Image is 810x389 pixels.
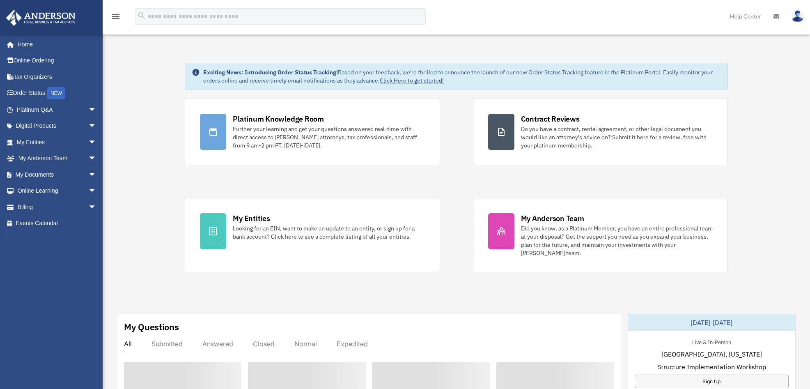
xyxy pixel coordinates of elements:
[4,10,78,26] img: Anderson Advisors Platinum Portal
[521,125,713,150] div: Do you have a contract, rental agreement, or other legal document you would like an attorney's ad...
[6,101,109,118] a: Platinum Q&Aarrow_drop_down
[233,114,324,124] div: Platinum Knowledge Room
[657,362,766,372] span: Structure Implementation Workshop
[233,213,270,223] div: My Entities
[6,183,109,199] a: Online Learningarrow_drop_down
[185,99,440,165] a: Platinum Knowledge Room Further your learning and get your questions answered real-time with dire...
[202,340,233,348] div: Answered
[88,134,105,151] span: arrow_drop_down
[521,213,584,223] div: My Anderson Team
[473,99,728,165] a: Contract Reviews Do you have a contract, rental agreement, or other legal document you would like...
[6,134,109,150] a: My Entitiesarrow_drop_down
[47,87,65,99] div: NEW
[185,198,440,272] a: My Entities Looking for an EIN, want to make an update to an entity, or sign up for a bank accoun...
[233,125,425,150] div: Further your learning and get your questions answered real-time with direct access to [PERSON_NAM...
[294,340,317,348] div: Normal
[253,340,275,348] div: Closed
[6,85,109,102] a: Order StatusNEW
[6,215,109,232] a: Events Calendar
[686,337,738,346] div: Live & In-Person
[88,118,105,135] span: arrow_drop_down
[88,166,105,183] span: arrow_drop_down
[628,314,795,331] div: [DATE]-[DATE]
[124,340,132,348] div: All
[661,349,762,359] span: [GEOGRAPHIC_DATA], [US_STATE]
[88,183,105,200] span: arrow_drop_down
[203,69,338,76] strong: Exciting News: Introducing Order Status Tracking!
[88,101,105,118] span: arrow_drop_down
[792,10,804,22] img: User Pic
[337,340,368,348] div: Expedited
[6,150,109,167] a: My Anderson Teamarrow_drop_down
[233,224,425,241] div: Looking for an EIN, want to make an update to an entity, or sign up for a bank account? Click her...
[111,14,121,21] a: menu
[124,321,179,333] div: My Questions
[380,77,444,84] a: Click Here to get started!
[6,69,109,85] a: Tax Organizers
[521,224,713,257] div: Did you know, as a Platinum Member, you have an entire professional team at your disposal? Get th...
[111,12,121,21] i: menu
[88,199,105,216] span: arrow_drop_down
[203,68,721,85] div: Based on your feedback, we're thrilled to announce the launch of our new Order Status Tracking fe...
[88,150,105,167] span: arrow_drop_down
[635,375,789,388] a: Sign Up
[137,11,146,20] i: search
[6,36,105,53] a: Home
[6,166,109,183] a: My Documentsarrow_drop_down
[473,198,728,272] a: My Anderson Team Did you know, as a Platinum Member, you have an entire professional team at your...
[6,199,109,215] a: Billingarrow_drop_down
[6,53,109,69] a: Online Ordering
[521,114,580,124] div: Contract Reviews
[6,118,109,134] a: Digital Productsarrow_drop_down
[151,340,183,348] div: Submitted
